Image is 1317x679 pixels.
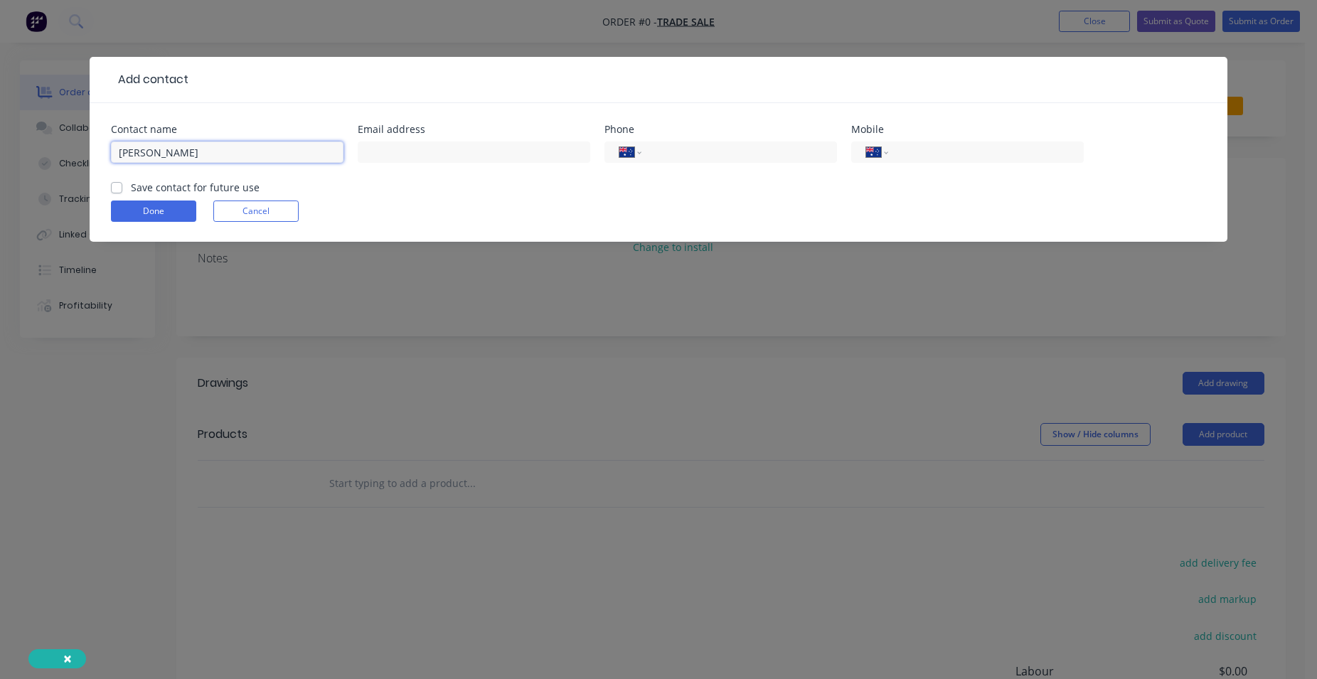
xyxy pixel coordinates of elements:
div: Email address [358,124,590,134]
div: Mobile [851,124,1084,134]
label: Save contact for future use [131,180,260,195]
button: Cancel [213,201,299,222]
button: Done [111,201,196,222]
span: × [63,648,72,668]
div: Contact name [111,124,343,134]
div: Phone [604,124,837,134]
div: Add contact [111,71,188,88]
button: Close [49,642,86,676]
